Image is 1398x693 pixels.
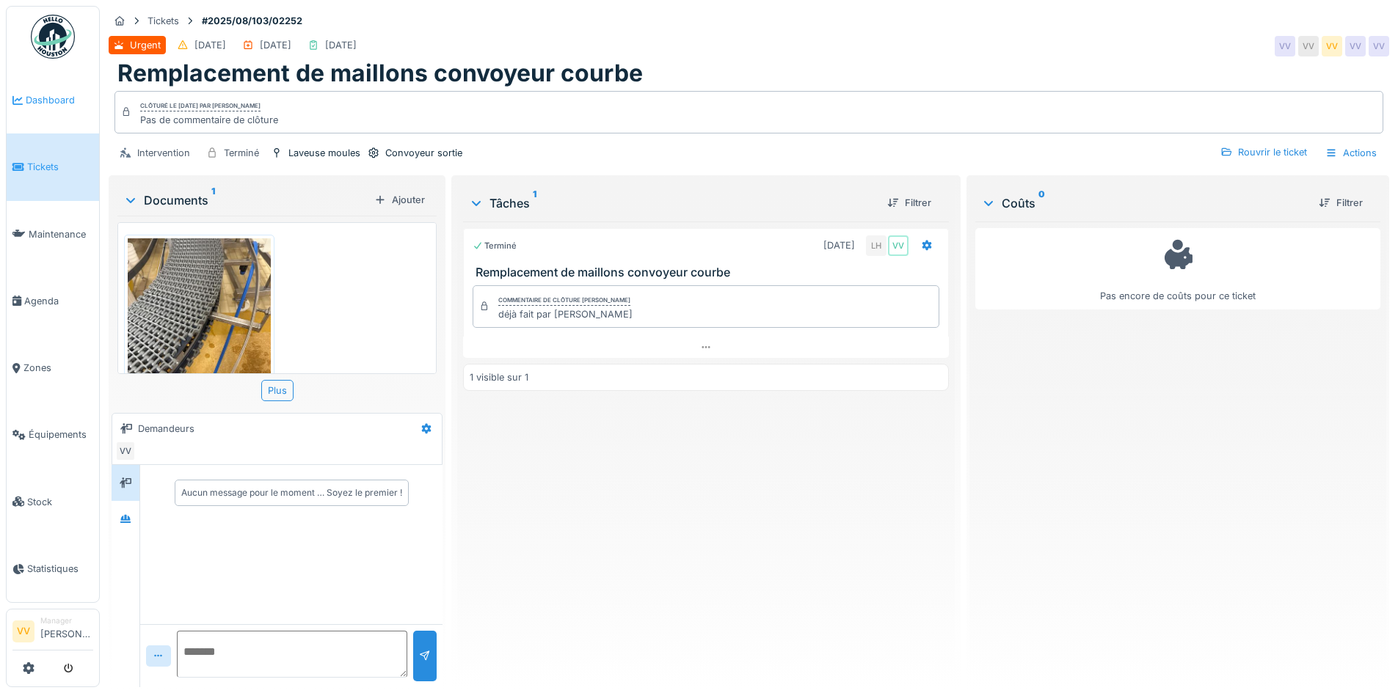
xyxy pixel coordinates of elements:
div: LH [866,235,887,256]
div: Aucun message pour le moment … Soyez le premier ! [181,486,402,499]
a: Zones [7,334,99,401]
img: Badge_color-CXgf-gQk.svg [31,15,75,59]
a: VV Manager[PERSON_NAME] [12,615,93,650]
a: Statistiques [7,535,99,602]
div: VV [115,441,136,461]
span: Maintenance [29,227,93,241]
a: Stock [7,469,99,535]
div: Laveuse moules [288,146,360,160]
strong: #2025/08/103/02252 [196,14,308,28]
div: Actions [1319,142,1383,164]
div: VV [888,235,909,256]
div: Tâches [469,194,875,212]
h3: Remplacement de maillons convoyeur courbe [476,265,942,279]
div: Convoyeur sortie [385,146,462,160]
div: Demandeurs [138,422,194,436]
div: Ajouter [368,190,431,210]
div: Commentaire de clôture [PERSON_NAME] [498,296,630,306]
span: Agenda [24,294,93,308]
div: Coûts [981,194,1307,212]
a: Tickets [7,133,99,200]
div: VV [1369,36,1389,56]
div: Terminé [224,146,259,160]
div: VV [1298,36,1319,56]
div: [DATE] [325,38,357,52]
div: Filtrer [1313,193,1369,213]
div: 1 visible sur 1 [470,370,528,384]
div: VV [1322,36,1342,56]
div: déjà fait par [PERSON_NAME] [498,307,633,321]
sup: 0 [1038,194,1045,212]
a: Agenda [7,268,99,334]
a: Maintenance [7,201,99,268]
div: VV [1275,36,1295,56]
a: Équipements [7,401,99,468]
div: Pas encore de coûts pour ce ticket [985,235,1371,303]
span: Statistiques [27,562,93,576]
li: VV [12,620,34,642]
span: Zones [23,361,93,375]
div: Pas de commentaire de clôture [140,113,278,127]
div: Rouvrir le ticket [1215,142,1313,162]
div: [DATE] [823,238,855,252]
div: Tickets [148,14,179,28]
div: [DATE] [260,38,291,52]
span: Dashboard [26,93,93,107]
sup: 1 [211,191,215,209]
span: Tickets [27,160,93,174]
li: [PERSON_NAME] [40,615,93,647]
div: Urgent [130,38,161,52]
div: Clôturé le [DATE] par [PERSON_NAME] [140,101,261,111]
span: Stock [27,495,93,509]
div: VV [1345,36,1366,56]
div: Manager [40,615,93,626]
a: Dashboard [7,67,99,133]
div: Documents [123,191,368,209]
div: Filtrer [881,193,937,213]
img: e9xxq23jllrb4ftmar9lm3wemg3a [128,238,271,428]
h1: Remplacement de maillons convoyeur courbe [117,59,643,87]
span: Équipements [29,428,93,441]
div: Terminé [473,240,517,252]
div: Intervention [137,146,190,160]
sup: 1 [533,194,536,212]
div: [DATE] [194,38,226,52]
div: Plus [261,380,294,401]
